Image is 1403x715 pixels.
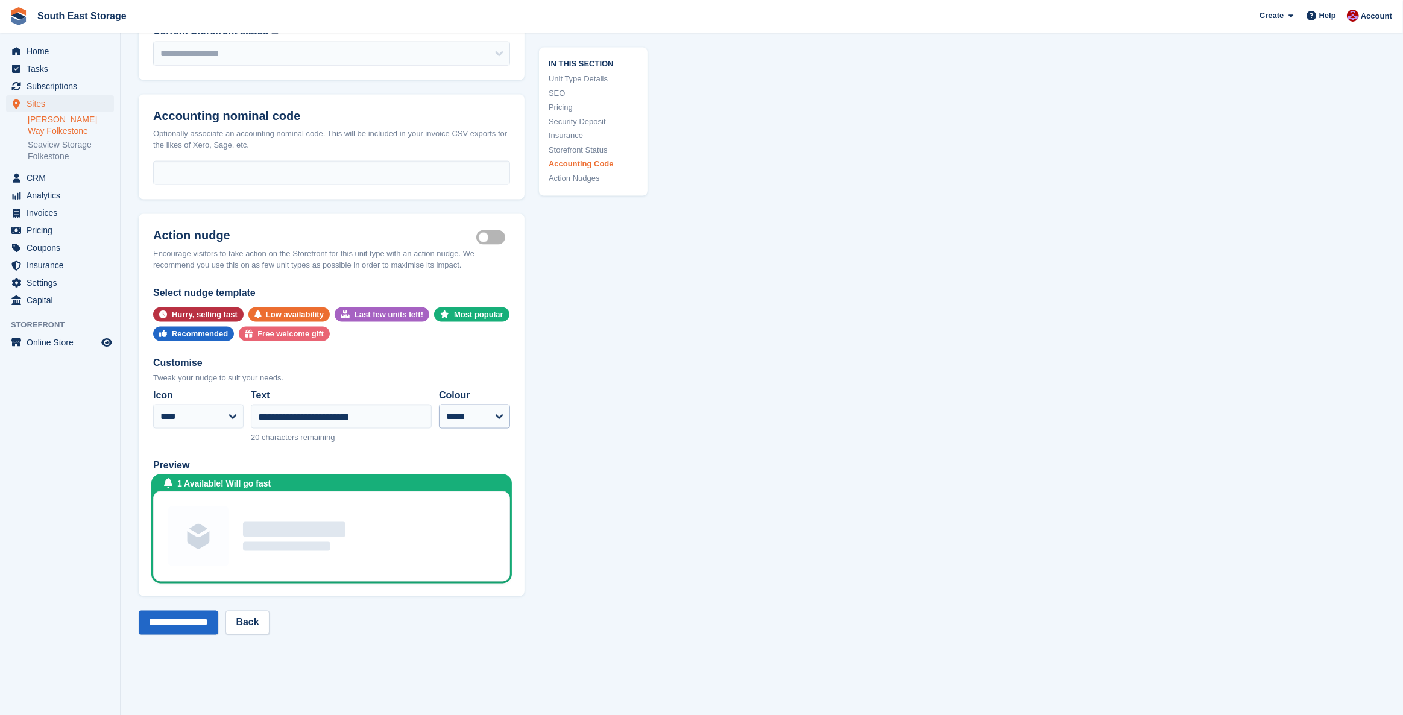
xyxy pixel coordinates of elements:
span: Account [1361,10,1392,22]
div: Preview [153,458,510,473]
a: menu [6,78,114,95]
a: menu [6,257,114,274]
a: Action Nudges [549,172,638,184]
button: Hurry, selling fast [153,307,244,322]
a: Accounting Code [549,158,638,170]
button: Low availability [248,307,330,322]
span: Analytics [27,187,99,204]
h2: Accounting nominal code [153,109,510,123]
a: menu [6,169,114,186]
a: Pricing [549,101,638,113]
span: Create [1260,10,1284,22]
div: Optionally associate an accounting nominal code. This will be included in your invoice CSV export... [153,128,510,151]
span: characters remaining [262,433,335,442]
div: Hurry, selling fast [172,307,238,322]
span: Storefront [11,319,120,331]
span: Capital [27,292,99,309]
span: Pricing [27,222,99,239]
a: menu [6,204,114,221]
a: Insurance [549,130,638,142]
div: Last few units left! [355,307,423,322]
span: Settings [27,274,99,291]
h2: Action nudge [153,228,476,243]
div: 1 Available! Will go fast [177,477,271,490]
span: Coupons [27,239,99,256]
a: menu [6,43,114,60]
a: menu [6,334,114,351]
label: Icon [153,388,244,403]
button: Free welcome gift [239,327,330,341]
span: Sites [27,95,99,112]
div: Free welcome gift [257,327,324,341]
label: Text [251,388,432,403]
a: Security Deposit [549,115,638,127]
span: Subscriptions [27,78,99,95]
div: Tweak your nudge to suit your needs. [153,372,510,384]
a: menu [6,95,114,112]
span: Invoices [27,204,99,221]
div: Recommended [172,327,228,341]
a: menu [6,222,114,239]
a: Unit Type Details [549,73,638,85]
span: Insurance [27,257,99,274]
div: Most popular [454,307,503,322]
a: menu [6,60,114,77]
button: Most popular [434,307,509,322]
label: Is active [476,236,510,238]
span: Online Store [27,334,99,351]
label: Colour [439,388,510,403]
a: menu [6,187,114,204]
div: Customise [153,356,510,370]
a: Preview store [99,335,114,350]
a: menu [6,292,114,309]
img: Roger Norris [1347,10,1359,22]
a: Storefront Status [549,143,638,156]
a: Back [225,611,269,635]
a: Seaview Storage Folkestone [28,139,114,162]
div: Select nudge template [153,286,510,300]
a: SEO [549,87,638,99]
div: Low availability [266,307,324,322]
span: Tasks [27,60,99,77]
div: Encourage visitors to take action on the Storefront for this unit type with an action nudge. We r... [153,248,510,271]
span: Help [1319,10,1336,22]
span: CRM [27,169,99,186]
img: stora-icon-8386f47178a22dfd0bd8f6a31ec36ba5ce8667c1dd55bd0f319d3a0aa187defe.svg [10,7,28,25]
a: South East Storage [33,6,131,26]
a: menu [6,239,114,256]
button: Last few units left! [335,307,429,322]
a: [PERSON_NAME] Way Folkestone [28,114,114,137]
button: Recommended [153,327,234,341]
img: Unit group image placeholder [168,506,229,567]
a: menu [6,274,114,291]
span: Home [27,43,99,60]
span: In this section [549,57,638,68]
span: 20 [251,433,259,442]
